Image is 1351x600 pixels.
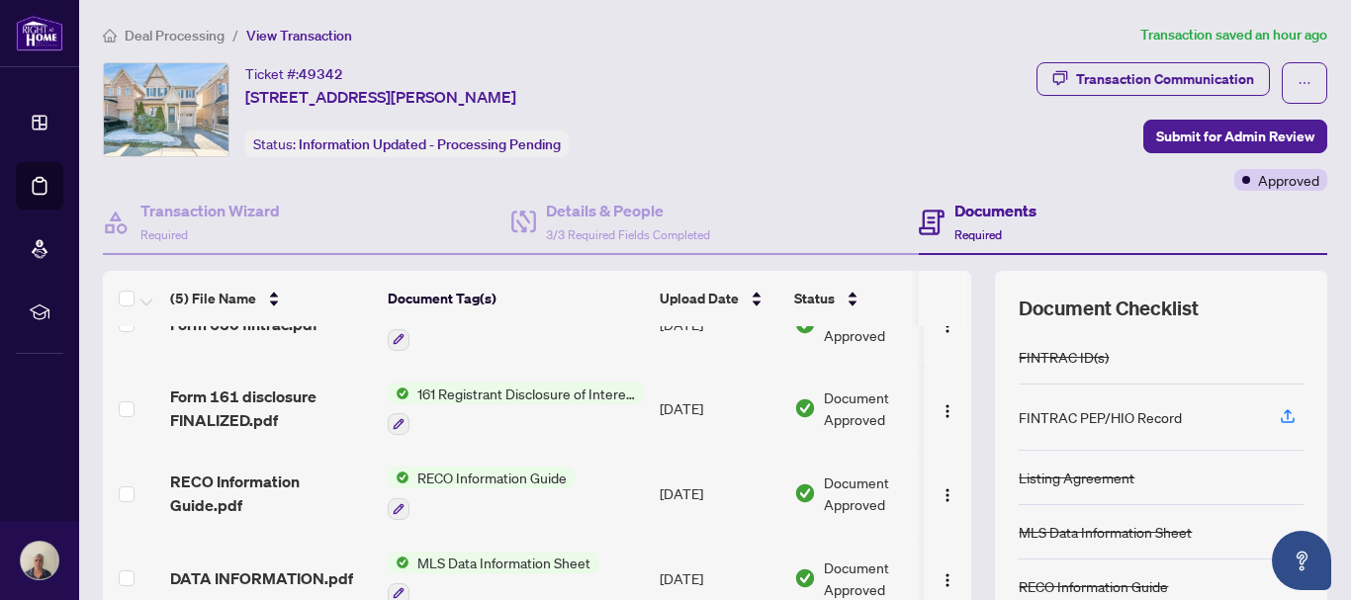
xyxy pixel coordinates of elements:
[940,487,955,503] img: Logo
[954,199,1036,222] h4: Documents
[140,227,188,242] span: Required
[824,471,946,515] span: Document Approved
[1019,295,1199,322] span: Document Checklist
[932,477,963,509] button: Logo
[794,482,816,504] img: Document Status
[388,383,409,404] img: Status Icon
[170,566,353,590] span: DATA INFORMATION.pdf
[140,199,280,222] h4: Transaction Wizard
[1143,120,1327,153] button: Submit for Admin Review
[125,27,225,44] span: Deal Processing
[794,288,835,309] span: Status
[380,271,652,326] th: Document Tag(s)
[824,557,946,600] span: Document Approved
[786,271,954,326] th: Status
[546,227,710,242] span: 3/3 Required Fields Completed
[546,199,710,222] h4: Details & People
[232,24,238,46] li: /
[954,227,1002,242] span: Required
[932,392,963,424] button: Logo
[660,288,739,309] span: Upload Date
[652,271,786,326] th: Upload Date
[652,367,786,452] td: [DATE]
[170,470,372,517] span: RECO Information Guide.pdf
[245,62,343,85] div: Ticket #:
[940,318,955,334] img: Logo
[1272,531,1331,590] button: Open asap
[104,63,228,156] img: IMG-E12352768_1.jpg
[170,385,372,432] span: Form 161 disclosure FINALIZED.pdf
[652,451,786,536] td: [DATE]
[21,542,58,579] img: Profile Icon
[1019,575,1168,597] div: RECO Information Guide
[299,65,343,83] span: 49342
[932,562,963,594] button: Logo
[103,29,117,43] span: home
[162,271,380,326] th: (5) File Name
[1019,467,1134,488] div: Listing Agreement
[245,85,516,109] span: [STREET_ADDRESS][PERSON_NAME]
[940,572,955,588] img: Logo
[1019,406,1182,428] div: FINTRAC PEP/HIO Record
[388,467,409,488] img: Status Icon
[409,467,575,488] span: RECO Information Guide
[794,567,816,589] img: Document Status
[794,397,816,419] img: Document Status
[1036,62,1270,96] button: Transaction Communication
[1258,169,1319,191] span: Approved
[1019,346,1109,368] div: FINTRAC ID(s)
[245,130,569,157] div: Status:
[409,383,644,404] span: 161 Registrant Disclosure of Interest - Disposition ofProperty
[940,403,955,419] img: Logo
[170,288,256,309] span: (5) File Name
[16,15,63,51] img: logo
[1156,121,1314,152] span: Submit for Admin Review
[388,467,575,520] button: Status IconRECO Information Guide
[409,552,598,573] span: MLS Data Information Sheet
[1140,24,1327,46] article: Transaction saved an hour ago
[1298,76,1311,90] span: ellipsis
[246,27,352,44] span: View Transaction
[1019,521,1192,543] div: MLS Data Information Sheet
[388,383,644,436] button: Status Icon161 Registrant Disclosure of Interest - Disposition ofProperty
[1076,63,1254,95] div: Transaction Communication
[824,386,946,430] span: Document Approved
[299,135,561,153] span: Information Updated - Processing Pending
[388,552,409,573] img: Status Icon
